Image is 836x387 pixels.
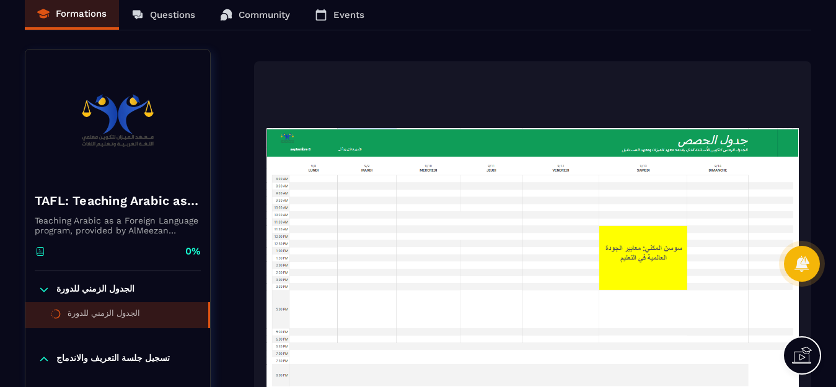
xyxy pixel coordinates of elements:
[35,192,201,209] h4: TAFL: Teaching Arabic as a Foreign Language program - august
[35,215,201,235] p: Teaching Arabic as a Foreign Language program, provided by AlMeezan Academy in the [GEOGRAPHIC_DATA]
[35,59,201,183] img: banner
[68,308,140,322] div: الجدول الزمني للدورة
[56,284,134,296] p: الجدول الزمني للدورة
[185,245,201,258] p: 0%
[56,353,170,365] p: تسجيل جلسة التعريف والاندماج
